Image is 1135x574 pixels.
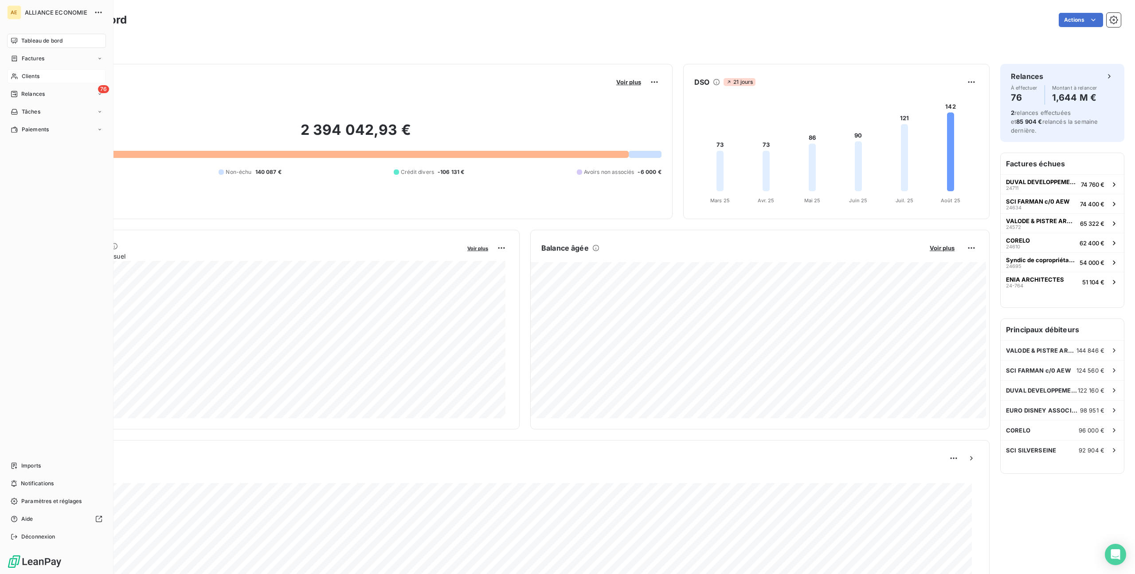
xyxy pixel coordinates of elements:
span: 21 jours [724,78,755,86]
span: SCI SILVERSEINE [1006,447,1056,454]
span: Voir plus [467,245,488,252]
span: Avoirs non associés [584,168,634,176]
span: 24711 [1006,185,1018,191]
a: Aide [7,512,106,526]
span: Crédit divers [401,168,434,176]
h2: 2 394 042,93 € [50,121,661,148]
a: 76Relances [7,87,106,101]
span: CORELO [1006,237,1030,244]
button: CORELO2461062 400 € [1001,233,1124,252]
span: 2 [1011,109,1014,116]
span: Paiements [22,126,49,134]
button: DUVAL DEVELOPPEMENT ILE DE [GEOGRAPHIC_DATA]2471174 760 € [1001,174,1124,194]
span: 54 000 € [1080,259,1104,266]
span: ENIA ARCHITECTES [1006,276,1064,283]
span: Déconnexion [21,533,55,541]
tspan: Juil. 25 [896,197,913,204]
div: Open Intercom Messenger [1105,544,1126,565]
a: Clients [7,69,106,83]
a: Tableau de bord [7,34,106,48]
span: -6 000 € [638,168,661,176]
span: 24572 [1006,224,1021,230]
button: Actions [1059,13,1103,27]
span: 24634 [1006,205,1021,210]
span: À effectuer [1011,85,1037,90]
span: Imports [21,462,41,470]
span: relances effectuées et relancés la semaine dernière. [1011,109,1098,134]
a: Factures [7,51,106,66]
tspan: Juin 25 [849,197,867,204]
a: Tâches [7,105,106,119]
button: VALODE & PISTRE ARCHITECTES2457265 322 € [1001,213,1124,233]
button: Voir plus [614,78,644,86]
h6: Relances [1011,71,1043,82]
span: Clients [22,72,39,80]
span: 24695 [1006,263,1021,269]
span: DUVAL DEVELOPPEMENT ILE DE [GEOGRAPHIC_DATA] [1006,178,1077,185]
span: SCI FARMAN c/0 AEW [1006,198,1069,205]
span: 51 104 € [1082,279,1104,286]
span: Chiffre d'affaires mensuel [50,252,461,261]
img: Logo LeanPay [7,554,62,569]
h6: DSO [694,77,709,87]
span: -106 131 € [438,168,465,176]
span: DUVAL DEVELOPPEMENT ILE DE [GEOGRAPHIC_DATA] [1006,387,1078,394]
span: 62 400 € [1080,240,1104,247]
span: Montant à relancer [1052,85,1097,90]
span: 85 904 € [1016,118,1042,125]
span: 124 560 € [1076,367,1104,374]
span: Voir plus [616,79,641,86]
tspan: Mai 25 [804,197,820,204]
span: 98 951 € [1080,407,1104,414]
span: 65 322 € [1080,220,1104,227]
a: Paiements [7,122,106,137]
span: 74 760 € [1081,181,1104,188]
span: EURO DISNEY ASSOCIES S.A.S [1006,407,1080,414]
button: SCI FARMAN c/0 AEW2463474 400 € [1001,194,1124,213]
span: 96 000 € [1079,427,1104,434]
span: Factures [22,55,44,63]
a: Imports [7,459,106,473]
h6: Principaux débiteurs [1001,319,1124,340]
span: 144 846 € [1076,347,1104,354]
span: Tableau de bord [21,37,63,45]
span: Voir plus [930,244,955,252]
button: Syndic de copropriétaires du Britannia2469554 000 € [1001,252,1124,272]
span: ALLIANCE ECONOMIE [25,9,89,16]
span: Relances [21,90,45,98]
a: Paramètres et réglages [7,494,106,508]
h6: Factures échues [1001,153,1124,174]
tspan: Avr. 25 [758,197,774,204]
span: 24-764 [1006,283,1023,288]
button: Voir plus [465,244,491,252]
h4: 76 [1011,90,1037,105]
span: Tâches [22,108,40,116]
span: CORELO [1006,427,1030,434]
button: ENIA ARCHITECTES24-76451 104 € [1001,272,1124,291]
h6: Balance âgée [541,243,589,253]
button: Voir plus [927,244,957,252]
span: Notifications [21,480,54,488]
span: 74 400 € [1080,201,1104,208]
span: 92 904 € [1079,447,1104,454]
span: VALODE & PISTRE ARCHITECTES [1006,217,1076,224]
tspan: Mars 25 [710,197,730,204]
h4: 1,644 M € [1052,90,1097,105]
span: 24610 [1006,244,1020,249]
div: AE [7,5,21,20]
span: Non-échu [226,168,251,176]
tspan: Août 25 [941,197,960,204]
span: 76 [98,85,109,93]
span: 122 160 € [1078,387,1104,394]
span: SCI FARMAN c/0 AEW [1006,367,1071,374]
span: Paramètres et réglages [21,497,82,505]
span: VALODE & PISTRE ARCHITECTES [1006,347,1076,354]
span: Syndic de copropriétaires du Britannia [1006,256,1076,263]
span: Aide [21,515,33,523]
span: 140 087 € [255,168,282,176]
